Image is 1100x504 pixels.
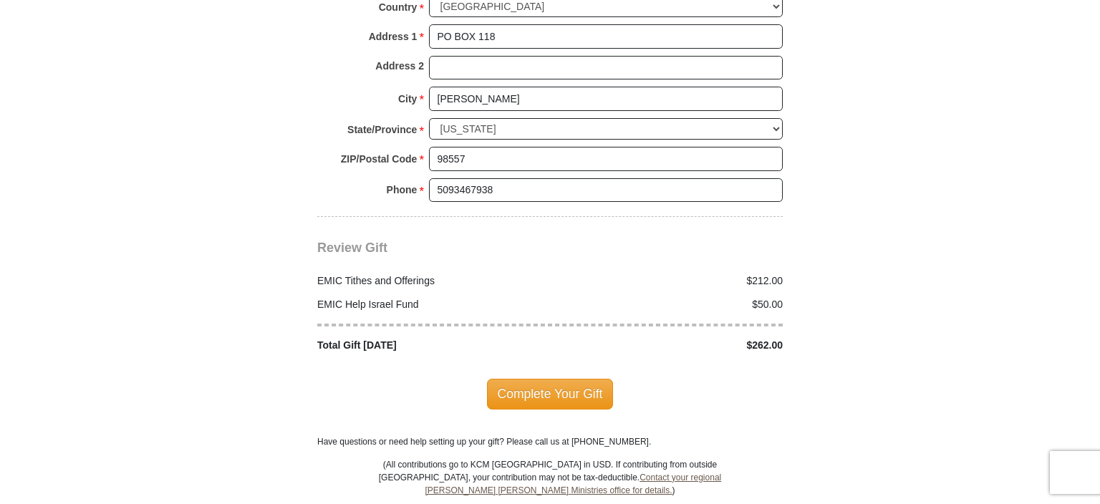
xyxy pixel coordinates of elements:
[310,338,551,353] div: Total Gift [DATE]
[375,56,424,76] strong: Address 2
[341,149,418,169] strong: ZIP/Postal Code
[487,379,614,409] span: Complete Your Gift
[387,180,418,200] strong: Phone
[398,89,417,109] strong: City
[550,338,791,353] div: $262.00
[425,472,721,495] a: Contact your regional [PERSON_NAME] [PERSON_NAME] Ministries office for details.
[550,297,791,312] div: $50.00
[347,120,417,140] strong: State/Province
[550,273,791,289] div: $212.00
[317,241,387,255] span: Review Gift
[317,435,783,448] p: Have questions or need help setting up your gift? Please call us at [PHONE_NUMBER].
[369,26,418,47] strong: Address 1
[310,273,551,289] div: EMIC Tithes and Offerings
[310,297,551,312] div: EMIC Help Israel Fund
